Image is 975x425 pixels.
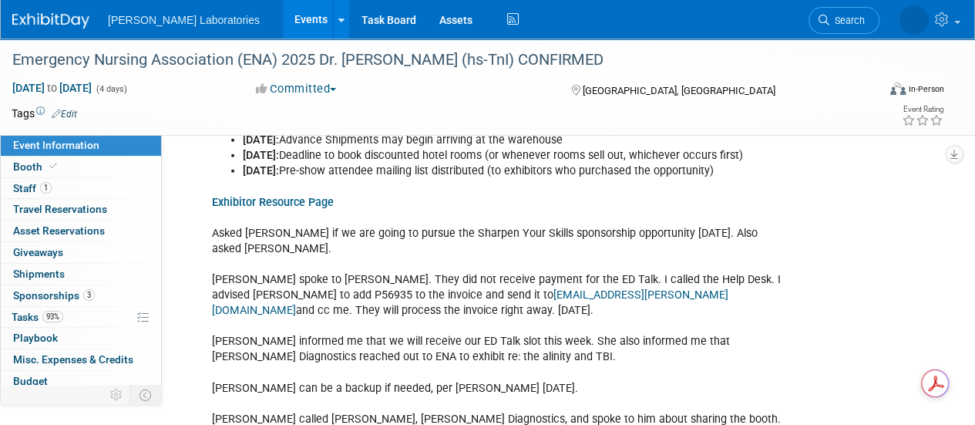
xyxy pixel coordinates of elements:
[12,106,77,121] td: Tags
[40,182,52,194] span: 1
[12,311,63,323] span: Tasks
[45,82,59,94] span: to
[83,289,95,301] span: 3
[103,385,130,405] td: Personalize Event Tab Strip
[13,182,52,194] span: Staff
[13,289,95,302] span: Sponsorships
[1,307,161,328] a: Tasks93%
[12,13,89,29] img: ExhibitDay
[582,85,775,96] span: [GEOGRAPHIC_DATA], [GEOGRAPHIC_DATA]
[13,203,107,215] span: Travel Reservations
[243,149,279,162] b: [DATE]:
[12,81,92,95] span: [DATE] [DATE]
[1,349,161,370] a: Misc. Expenses & Credits
[130,385,162,405] td: Toggle Event Tabs
[890,83,906,95] img: Format-Inperson.png
[243,148,785,164] li: Deadline to book discounted hotel rooms (or whenever rooms sell out, whichever occurs first)
[13,139,99,151] span: Event Information
[243,164,785,179] li: Pre-show attendee mailing list distributed (to exhibitors who purchased the opportunity)
[1,157,161,177] a: Booth
[908,83,944,95] div: In-Person
[243,164,279,177] b: [DATE]:
[13,353,133,366] span: Misc. Expenses & Credits
[1,199,161,220] a: Travel Reservations
[212,196,334,209] a: Exhibitor Resource Page
[809,7,879,34] a: Search
[899,5,929,35] img: Tisha Davis
[829,15,865,26] span: Search
[7,46,865,74] div: Emergency Nursing Association (ENA) 2025 Dr. [PERSON_NAME] (hs-TnI) CONFIRMED
[1,242,161,263] a: Giveaways
[13,246,63,258] span: Giveaways
[250,81,342,97] button: Committed
[808,80,944,103] div: Event Format
[902,106,943,113] div: Event Rating
[95,84,127,94] span: (4 days)
[42,311,63,322] span: 93%
[1,135,161,156] a: Event Information
[1,221,161,241] a: Asset Reservations
[13,332,58,344] span: Playbook
[52,109,77,120] a: Edit
[1,264,161,285] a: Shipments
[13,375,48,387] span: Budget
[1,285,161,306] a: Sponsorships3
[243,133,785,148] li: Advance Shipments may begin arriving at the warehouse
[1,178,161,199] a: Staff1
[1,371,161,392] a: Budget
[108,14,260,26] span: [PERSON_NAME] Laboratories
[13,268,65,280] span: Shipments
[243,133,279,147] b: [DATE]:
[49,162,57,170] i: Booth reservation complete
[13,160,60,173] span: Booth
[13,224,105,237] span: Asset Reservations
[1,328,161,349] a: Playbook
